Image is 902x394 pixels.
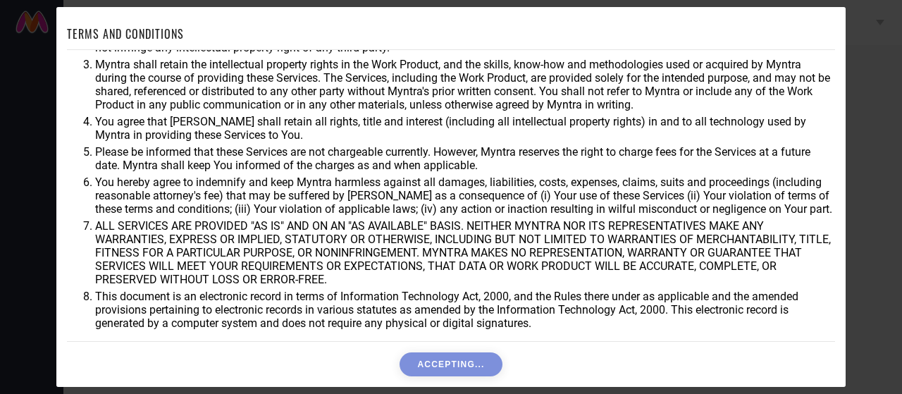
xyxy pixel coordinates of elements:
li: You hereby agree to indemnify and keep Myntra harmless against all damages, liabilities, costs, e... [95,176,835,216]
li: ALL SERVICES ARE PROVIDED "AS IS" AND ON AN "AS AVAILABLE" BASIS. NEITHER MYNTRA NOR ITS REPRESEN... [95,219,835,286]
li: Please be informed that these Services are not chargeable currently. However, Myntra reserves the... [95,145,835,172]
li: This document is an electronic record in terms of Information Technology Act, 2000, and the Rules... [95,290,835,330]
li: You agree that [PERSON_NAME] shall retain all rights, title and interest (including all intellect... [95,115,835,142]
h1: TERMS AND CONDITIONS [67,25,184,42]
li: Myntra shall retain the intellectual property rights in the Work Product, and the skills, know-ho... [95,58,835,111]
